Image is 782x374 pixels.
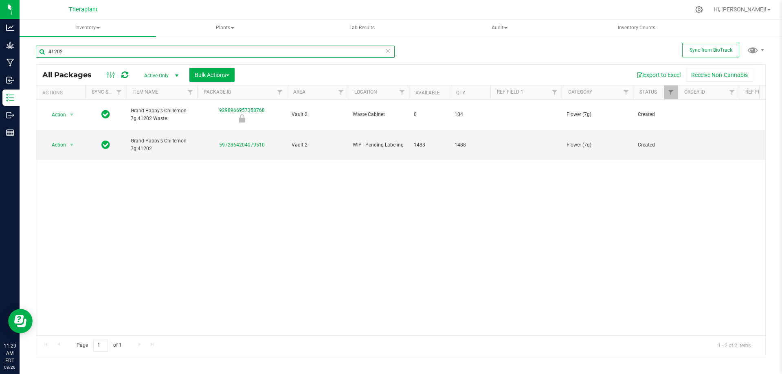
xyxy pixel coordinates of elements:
[619,85,633,99] a: Filter
[69,6,98,13] span: Theraplant
[455,111,485,118] span: 104
[745,89,772,95] a: Ref Field 2
[4,364,16,370] p: 08/26
[548,85,562,99] a: Filter
[385,46,391,56] span: Clear
[414,141,445,149] span: 1488
[431,20,568,37] a: Audit
[567,141,628,149] span: Flower (7g)
[67,139,77,151] span: select
[67,109,77,120] span: select
[93,339,108,352] input: 1
[219,107,265,113] a: 9298966957358768
[338,24,386,31] span: Lab Results
[664,85,678,99] a: Filter
[353,111,404,118] span: Waste Cabinet
[725,85,739,99] a: Filter
[44,109,66,120] span: Action
[131,137,192,153] span: Grand Pappy's Chillemon 7g 41202
[20,20,156,37] a: Inventory
[42,90,82,96] div: Actions
[432,20,567,36] span: Audit
[6,59,14,67] inline-svg: Manufacturing
[456,90,465,96] a: Qty
[157,20,293,37] a: Plants
[455,141,485,149] span: 1488
[8,309,33,333] iframe: Resource center
[497,89,523,95] a: Ref Field 1
[567,111,628,118] span: Flower (7g)
[195,72,229,78] span: Bulk Actions
[273,85,287,99] a: Filter
[694,6,704,13] div: Manage settings
[686,68,753,82] button: Receive Non-Cannabis
[184,85,197,99] a: Filter
[292,141,343,149] span: Vault 2
[568,89,592,95] a: Category
[415,90,440,96] a: Available
[70,339,128,352] span: Page of 1
[204,89,231,95] a: Package ID
[569,20,705,37] a: Inventory Counts
[714,6,767,13] span: Hi, [PERSON_NAME]!
[6,94,14,102] inline-svg: Inventory
[101,109,110,120] span: In Sync
[101,139,110,151] span: In Sync
[690,47,732,53] span: Sync from BioTrack
[6,41,14,49] inline-svg: Grow
[131,107,192,122] span: Grand Pappy's Chillemon 7g 41202 Waste
[6,111,14,119] inline-svg: Outbound
[157,20,293,36] span: Plants
[294,20,431,37] a: Lab Results
[631,68,686,82] button: Export to Excel
[6,76,14,84] inline-svg: Inbound
[44,139,66,151] span: Action
[638,111,673,118] span: Created
[353,141,404,149] span: WIP - Pending Labeling
[607,24,666,31] span: Inventory Counts
[132,89,158,95] a: Item Name
[42,70,100,79] span: All Packages
[292,111,343,118] span: Vault 2
[36,46,395,58] input: Search Package ID, Item Name, SKU, Lot or Part Number...
[293,89,305,95] a: Area
[6,24,14,32] inline-svg: Analytics
[682,43,739,57] button: Sync from BioTrack
[6,129,14,137] inline-svg: Reports
[4,342,16,364] p: 11:29 AM EDT
[354,89,377,95] a: Location
[219,142,265,148] a: 5972864204079510
[639,89,657,95] a: Status
[638,141,673,149] span: Created
[196,114,288,122] div: Newly Received
[684,89,705,95] a: Order Id
[112,85,126,99] a: Filter
[395,85,409,99] a: Filter
[189,68,235,82] button: Bulk Actions
[712,339,757,351] span: 1 - 2 of 2 items
[92,89,123,95] a: Sync Status
[414,111,445,118] span: 0
[334,85,348,99] a: Filter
